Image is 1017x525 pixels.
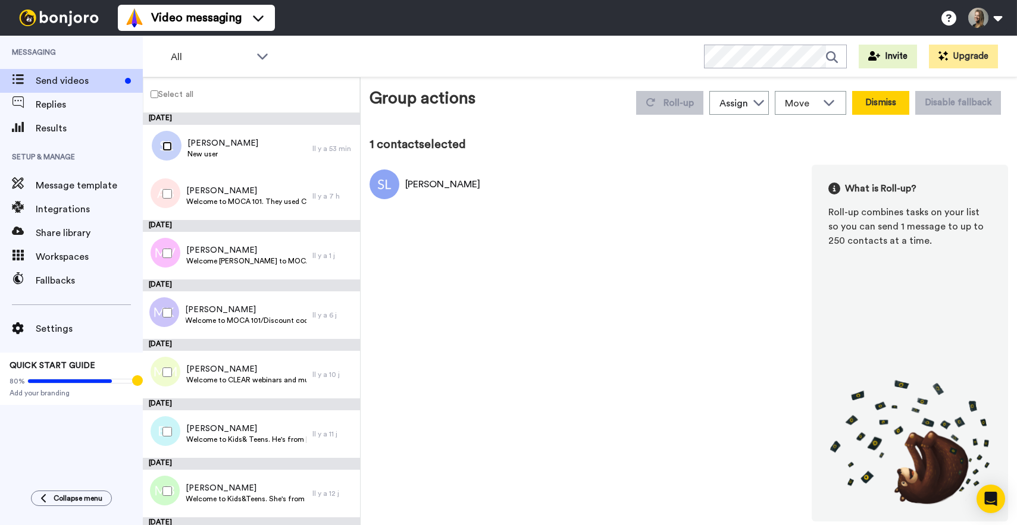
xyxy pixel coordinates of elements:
button: Disable fallback [915,91,1001,115]
span: All [171,50,251,64]
span: Move [785,96,817,111]
span: Integrations [36,202,143,216]
span: New user [187,149,258,159]
div: Il y a 12 j [312,489,354,498]
button: Invite [859,45,917,68]
div: [DATE] [143,220,360,232]
div: Roll-up combines tasks on your list so you can send 1 message to up to 250 contacts at a time. [828,205,991,248]
span: Welcome [PERSON_NAME] to MOCA 101, she already started [186,256,306,266]
div: [DATE] [143,398,360,410]
span: Welcome to MOCA 101/Discount code CLEARtps50/Is also interested in MOCA 201. I told them the disc... [185,316,306,325]
img: joro-roll.png [828,379,991,505]
img: bj-logo-header-white.svg [14,10,104,26]
span: Welcome to Kids&Teens. She's from [GEOGRAPHIC_DATA], [GEOGRAPHIC_DATA] [186,494,306,504]
span: Welcome to CLEAR webinars and multiple courses from 101+201 [186,375,306,385]
span: Message template [36,178,143,193]
div: Group actions [370,86,475,115]
button: Collapse menu [31,491,112,506]
div: Il y a 11 j [312,429,354,439]
div: [PERSON_NAME] [405,177,480,191]
span: Replies [36,98,143,112]
span: Video messaging [151,10,242,26]
span: Settings [36,322,143,336]
img: Image of Stephen Lee [370,169,399,199]
div: [DATE] [143,279,360,291]
div: [DATE] [143,113,360,125]
span: [PERSON_NAME] [185,304,306,316]
div: [DATE] [143,339,360,351]
span: Share library [36,226,143,240]
span: Welcome to MOCA 101. They used CLEAR123MOCA discount code. [186,197,306,206]
div: Assign [719,96,748,111]
div: Il y a 7 h [312,191,354,201]
div: Il y a 1 j [312,251,354,260]
span: Add your branding [10,388,133,398]
div: 1 contact selected [370,136,1008,153]
span: [PERSON_NAME] [186,244,306,256]
span: Results [36,121,143,136]
button: Upgrade [929,45,998,68]
span: 80% [10,376,25,386]
span: [PERSON_NAME] [186,185,306,197]
span: [PERSON_NAME] [187,137,258,149]
div: Tooltip anchor [132,375,143,386]
span: Fallbacks [36,273,143,288]
div: Il y a 53 min [312,144,354,153]
span: Collapse menu [54,493,102,503]
span: Workspaces [36,250,143,264]
label: Select all [143,87,193,101]
button: Dismiss [852,91,909,115]
span: Welcome to Kids& Teens. He's from [US_STATE], [GEOGRAPHIC_DATA] [186,435,307,444]
span: [PERSON_NAME] [186,423,307,435]
span: QUICK START GUIDE [10,361,95,370]
div: [DATE] [143,458,360,470]
span: [PERSON_NAME] [186,482,306,494]
input: Select all [151,90,158,98]
div: Il y a 6 j [312,310,354,320]
span: What is Roll-up? [845,181,916,196]
button: Roll-up [636,91,703,115]
span: [PERSON_NAME] [186,363,306,375]
span: Send videos [36,74,120,88]
div: Open Intercom Messenger [977,485,1005,513]
img: vm-color.svg [125,8,144,27]
div: Il y a 10 j [312,370,354,379]
span: Roll-up [664,98,694,108]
